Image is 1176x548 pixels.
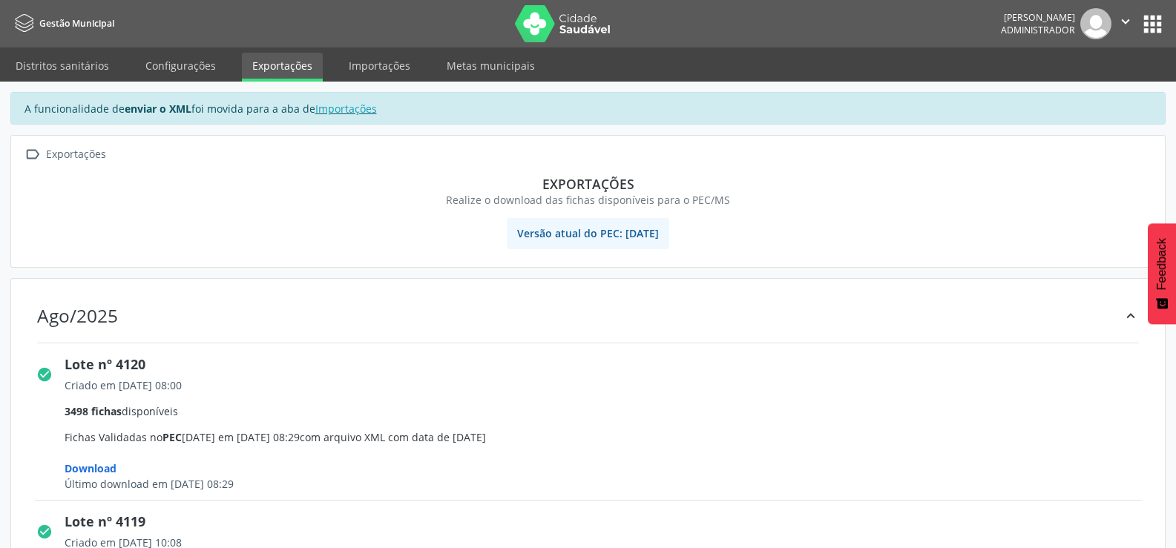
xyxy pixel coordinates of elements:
[1117,13,1134,30] i: 
[162,430,182,444] span: PEC
[10,92,1166,125] div: A funcionalidade de foi movida para a aba de
[65,404,122,418] span: 3498 fichas
[1080,8,1111,39] img: img
[65,377,1152,393] div: Criado em [DATE] 08:00
[300,430,486,444] span: com arquivo XML com data de [DATE]
[5,53,119,79] a: Distritos sanitários
[39,17,114,30] span: Gestão Municipal
[135,53,226,79] a: Configurações
[1140,11,1166,37] button: apps
[32,176,1144,192] div: Exportações
[242,53,323,82] a: Exportações
[1148,223,1176,324] button: Feedback - Mostrar pesquisa
[65,403,1152,419] div: disponíveis
[10,11,114,36] a: Gestão Municipal
[1001,11,1075,24] div: [PERSON_NAME]
[436,53,545,79] a: Metas municipais
[37,305,118,326] div: Ago/2025
[1123,305,1139,326] div: keyboard_arrow_up
[1111,8,1140,39] button: 
[125,102,191,116] strong: enviar o XML
[22,144,43,165] i: 
[36,366,53,383] i: check_circle
[32,192,1144,208] div: Realize o download das fichas disponíveis para o PEC/MS
[43,144,108,165] div: Exportações
[65,512,1152,532] div: Lote nº 4119
[65,461,116,475] span: Download
[65,476,1152,492] div: Último download em [DATE] 08:29
[65,354,1152,374] div: Lote nº 4120
[1155,238,1169,290] span: Feedback
[338,53,421,79] a: Importações
[65,377,1152,492] span: Fichas Validadas no [DATE] em [DATE] 08:29
[315,102,377,116] a: Importações
[22,144,108,165] a:  Exportações
[507,218,669,249] span: Versão atual do PEC: [DATE]
[1001,24,1075,36] span: Administrador
[1123,308,1139,324] i: keyboard_arrow_up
